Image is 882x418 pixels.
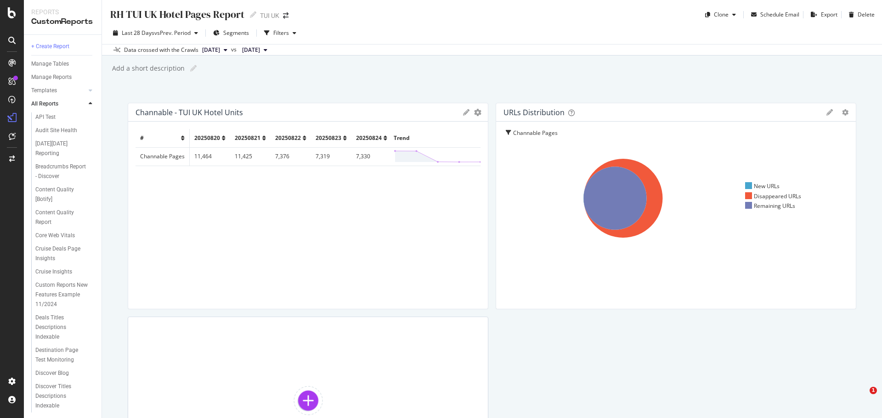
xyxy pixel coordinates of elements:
[35,368,95,378] a: Discover Blog
[31,59,69,69] div: Manage Tables
[198,45,231,56] button: [DATE]
[851,387,873,409] iframe: Intercom live chat
[31,59,95,69] a: Manage Tables
[513,129,565,138] div: Channable Pages
[271,147,311,166] td: 7,376
[231,45,238,54] span: vs
[35,139,95,158] a: [DATE][DATE] Reporting
[31,7,94,17] div: Reports
[394,134,410,142] span: Trend
[35,208,95,227] a: Content Quality Report
[35,267,72,277] div: Cruise Insights
[190,147,231,166] td: 11,464
[870,387,877,394] span: 1
[273,29,289,37] div: Filters
[194,134,220,142] span: 20250820
[35,162,95,181] a: Breadcrumbs Report - Discover
[760,11,799,18] div: Schedule Email
[209,26,253,40] button: Segments
[845,7,875,22] button: Delete
[35,244,95,263] a: Cruise Deals Page Insights
[35,185,95,204] a: Content Quality [Botify]
[238,45,271,56] button: [DATE]
[356,134,382,142] span: 20250824
[35,368,69,378] div: Discover Blog
[190,65,197,72] i: Edit report name
[35,382,95,411] a: Discover Titles Descriptions Indexable
[35,162,89,181] div: Breadcrumbs Report - Discover
[136,147,190,166] td: Channable Pages
[35,112,56,122] div: API Test
[136,108,243,117] div: Channable - TUI UK Hotel Units
[35,280,91,309] div: Custom Reports New Features Example 11/2024
[35,244,88,263] div: Cruise Deals Page Insights
[242,46,260,54] span: 2025 Aug. 20th
[701,7,740,22] button: Clone
[821,11,837,18] div: Export
[31,42,95,51] a: + Create Report
[202,46,220,54] span: 2025 Aug. 24th
[35,112,95,122] a: API Test
[35,313,89,342] div: Deals Titles Descriptions Indexable
[496,103,856,309] div: URLs DistributiongeargearChannable PagesNew URLsDisappeared URLsRemaining URLs
[747,7,799,22] button: Schedule Email
[250,11,256,18] i: Edit report name
[154,29,191,37] span: vs Prev. Period
[35,346,89,365] div: Destination Page Test Monitoring
[714,11,729,18] div: Clone
[31,17,94,27] div: CustomReports
[351,147,392,166] td: 7,330
[235,134,260,142] span: 20250821
[283,12,288,19] div: arrow-right-arrow-left
[109,7,244,22] div: RH TUI UK Hotel Pages Report
[35,280,95,309] a: Custom Reports New Features Example 11/2024
[745,202,796,210] div: Remaining URLs
[35,382,90,411] div: Discover Titles Descriptions Indexable
[31,99,58,109] div: All Reports
[35,139,87,158] div: Black Friday Reporting
[111,64,185,73] div: Add a short description
[842,109,848,116] div: gear
[745,192,802,200] div: Disappeared URLs
[230,147,271,166] td: 11,425
[31,72,72,82] div: Manage Reports
[275,134,301,142] span: 20250822
[260,11,279,20] div: TUI UK
[35,126,95,135] a: Audit Site Health
[223,29,249,37] span: Segments
[35,313,95,342] a: Deals Titles Descriptions Indexable
[128,103,488,309] div: Channable - TUI UK Hotel Unitsgear#2025082020250821202508222025082320250824TrendChannable Pages11...
[807,7,837,22] button: Export
[140,134,144,142] span: #
[35,231,95,240] a: Core Web Vitals
[858,11,875,18] div: Delete
[35,267,95,277] a: Cruise Insights
[260,26,300,40] button: Filters
[503,108,565,117] div: URLs Distribution
[31,42,69,51] div: + Create Report
[31,72,95,82] a: Manage Reports
[311,147,351,166] td: 7,319
[316,134,341,142] span: 20250823
[109,26,202,40] button: Last 28 DaysvsPrev. Period
[31,86,86,95] a: Templates
[35,231,75,240] div: Core Web Vitals
[745,182,780,190] div: New URLs
[122,29,154,37] span: Last 28 Days
[35,346,95,365] a: Destination Page Test Monitoring
[31,86,57,95] div: Templates
[31,99,86,109] a: All Reports
[474,109,481,116] div: gear
[35,126,77,135] div: Audit Site Health
[35,208,87,227] div: Content Quality Report
[35,185,87,204] div: Content Quality [Botify]
[124,46,198,54] div: Data crossed with the Crawls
